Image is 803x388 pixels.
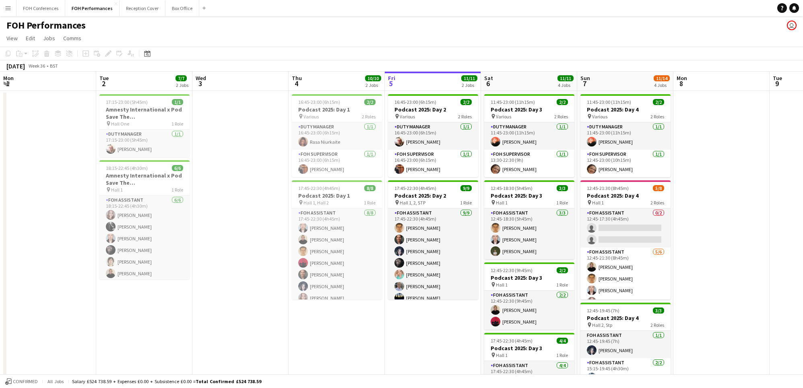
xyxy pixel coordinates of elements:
span: 12:45-18:30 (5h45m) [491,185,533,191]
app-card-role: FOH Assistant6/618:15-22:45 (4h30m)[PERSON_NAME][PERSON_NAME][PERSON_NAME][PERSON_NAME][PERSON_NA... [99,196,190,281]
span: 2 Roles [650,114,664,120]
h3: Podcast 2025: Day 1 [292,192,382,199]
span: Tue [773,74,782,82]
app-job-card: 17:15-23:00 (5h45m)1/1Amnesty International x Pod Save The [GEOGRAPHIC_DATA] Hall One1 RoleDuty M... [99,94,190,157]
app-card-role: FOH Assistant8/817:45-22:30 (4h45m)[PERSON_NAME][PERSON_NAME][PERSON_NAME][PERSON_NAME][PERSON_NA... [292,208,382,318]
span: 2 [98,79,109,88]
span: Mon [677,74,687,82]
span: Hall 2, Stp [592,322,612,328]
h3: Podcast 2025: Day 3 [484,274,574,281]
app-card-role: FOH Assistant5/612:45-21:30 (8h45m)[PERSON_NAME][PERSON_NAME][PERSON_NAME][PERSON_NAME] [580,248,671,333]
span: 11:45-23:00 (11h15m) [491,99,535,105]
span: 1 [2,79,14,88]
app-card-role: Duty Manager1/116:45-23:00 (6h15m)[PERSON_NAME] [388,122,478,150]
app-card-role: FOH Assistant2/212:45-22:30 (9h45m)[PERSON_NAME][PERSON_NAME] [484,291,574,330]
span: View [6,35,18,42]
span: 2 Roles [458,114,472,120]
div: 16:45-23:00 (6h15m)2/2Podcast 2025: Day 2 Various2 RolesDuty Manager1/116:45-23:00 (6h15m)[PERSON... [388,94,478,177]
h3: Podcast 2025: Day 2 [388,192,478,199]
span: 1 Role [556,200,568,206]
h3: Amnesty International x Pod Save The [GEOGRAPHIC_DATA] [99,172,190,186]
h3: Podcast 2025: Day 3 [484,106,574,113]
h3: Podcast 2025: Day 4 [580,106,671,113]
span: Sun [580,74,590,82]
span: 2/2 [557,267,568,273]
span: 9 [772,79,782,88]
span: 11:45-23:00 (11h15m) [587,99,631,105]
app-job-card: 12:45-22:30 (9h45m)2/2Podcast 2025: Day 3 Hall 11 RoleFOH Assistant2/212:45-22:30 (9h45m)[PERSON_... [484,262,574,330]
div: 2 Jobs [462,82,477,88]
span: Various [496,114,511,120]
span: 3/3 [557,185,568,191]
span: Comms [63,35,81,42]
span: 1/1 [172,99,183,105]
span: Tue [99,74,109,82]
span: Mon [3,74,14,82]
span: Hall 1 [496,352,508,358]
span: Hall 1 [496,282,508,288]
app-card-role: FOH Supervisor1/112:45-23:00 (10h15m)[PERSON_NAME] [580,150,671,177]
span: 2 Roles [554,114,568,120]
div: 11:45-23:00 (11h15m)2/2Podcast 2025: Day 3 Various2 RolesDuty Manager1/111:45-23:00 (11h15m)[PERS... [484,94,574,177]
a: Comms [60,33,85,43]
span: 17:45-22:30 (4h45m) [298,185,340,191]
button: Box Office [165,0,199,16]
a: Jobs [40,33,58,43]
div: [DATE] [6,62,25,70]
span: 12:45-21:30 (8h45m) [587,185,629,191]
app-job-card: 12:45-18:30 (5h45m)3/3Podcast 2025: Day 3 Hall 11 RoleFOH Assistant3/312:45-18:30 (5h45m)[PERSON_... [484,180,574,259]
span: Total Confirmed £524 738.59 [196,378,261,384]
span: Edit [26,35,35,42]
span: 1 Role [460,200,472,206]
span: Hall 1, Hall 2 [303,200,329,206]
app-job-card: 17:45-22:30 (4h45m)9/9Podcast 2025: Day 2 Hall 1, 2, STP1 RoleFOH Assistant9/917:45-22:30 (4h45m)... [388,180,478,299]
span: 2 Roles [650,322,664,328]
app-card-role: FOH Supervisor1/116:45-23:00 (6h15m)[PERSON_NAME] [388,150,478,177]
app-card-role: FOH Supervisor1/116:45-23:00 (6h15m)[PERSON_NAME] [292,150,382,177]
app-card-role: FOH Assistant0/212:45-17:30 (4h45m) [580,208,671,248]
span: 7 [579,79,590,88]
span: 5/8 [653,185,664,191]
span: 18:15-22:45 (4h30m) [106,165,148,171]
div: 17:45-22:30 (4h45m)8/8Podcast 2025: Day 1 Hall 1, Hall 21 RoleFOH Assistant8/817:45-22:30 (4h45m)... [292,180,382,299]
span: Hall 1 [496,200,508,206]
span: 7/7 [175,75,187,81]
span: Week 36 [27,63,47,69]
span: 3 [194,79,206,88]
app-card-role: Duty Manager1/116:45-23:00 (6h15m)Rasa Niurkaite [292,122,382,150]
span: Hall 1 [111,187,123,193]
span: Hall 1, 2, STP [400,200,425,206]
app-job-card: 11:45-23:00 (11h15m)2/2Podcast 2025: Day 4 Various2 RolesDuty Manager1/111:45-23:00 (11h15m)[PERS... [580,94,671,177]
span: 8/8 [364,185,376,191]
span: 17:45-22:30 (4h45m) [394,185,436,191]
span: Fri [388,74,395,82]
span: 1 Role [556,282,568,288]
div: BST [50,63,58,69]
h3: Podcast 2025: Day 1 [292,106,382,113]
span: 6/6 [172,165,183,171]
span: 8 [675,79,687,88]
span: 12:45-19:45 (7h) [587,308,619,314]
div: 2 Jobs [365,82,381,88]
h3: Podcast 2025: Day 4 [580,314,671,322]
app-card-role: FOH Assistant1/112:45-19:45 (7h)[PERSON_NAME] [580,331,671,358]
button: Confirmed [4,377,39,386]
span: Various [303,114,319,120]
button: FOH Performances [65,0,120,16]
span: 6 [483,79,493,88]
app-card-role: Duty Manager1/117:15-23:00 (5h45m)[PERSON_NAME] [99,130,190,157]
span: All jobs [46,378,65,384]
a: View [3,33,21,43]
span: Thu [292,74,302,82]
span: Hall 1 [592,200,604,206]
span: 2/2 [364,99,376,105]
span: 1 Role [556,352,568,358]
span: Sat [484,74,493,82]
span: 3/3 [653,308,664,314]
h1: FOH Performances [6,19,86,31]
button: FOH Conferences [17,0,65,16]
